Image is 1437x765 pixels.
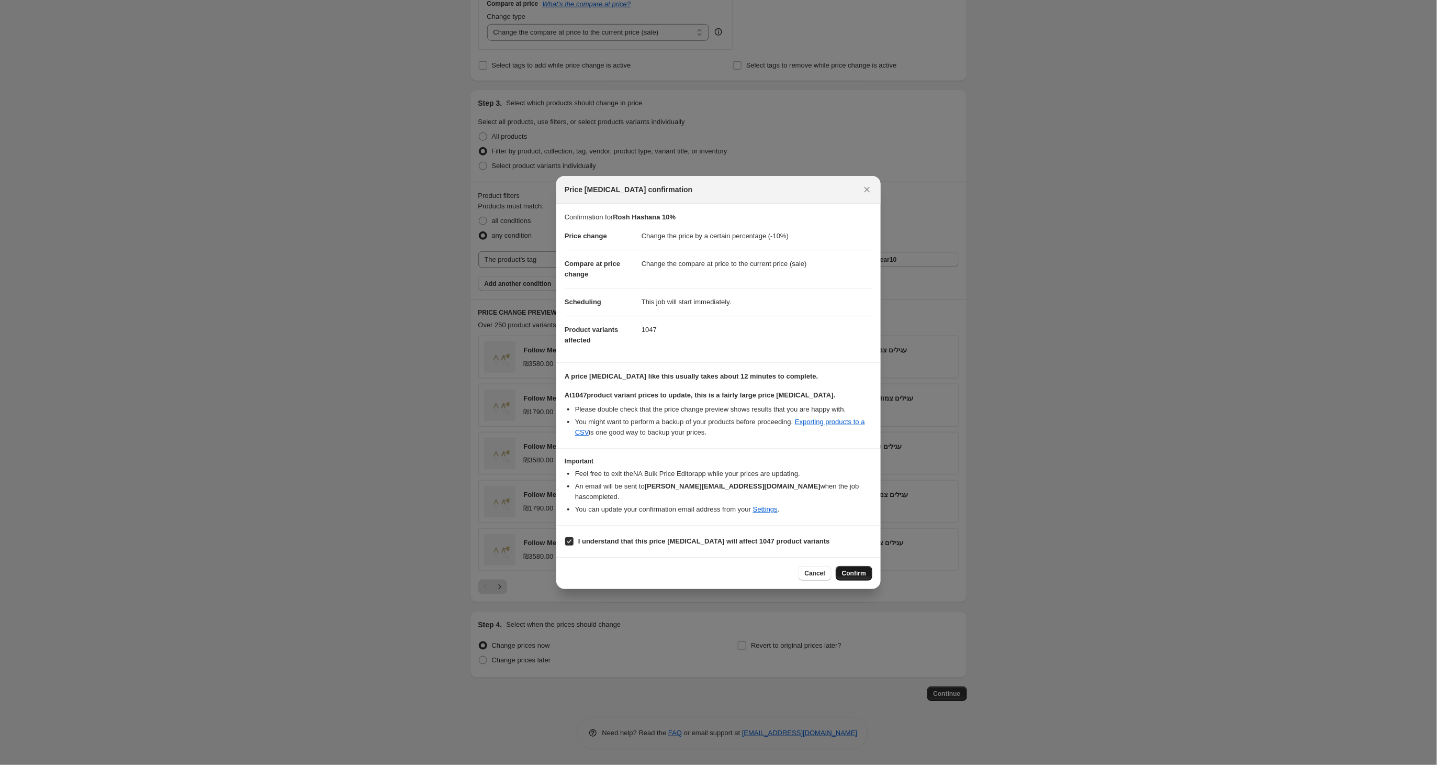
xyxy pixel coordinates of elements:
li: An email will be sent to when the job has completed . [575,481,872,502]
a: Exporting products to a CSV [575,418,865,436]
h3: Important [565,457,872,465]
p: Confirmation for [565,212,872,223]
button: Cancel [799,566,832,581]
span: Confirm [842,569,866,578]
b: At 1047 product variant prices to update, this is a fairly large price [MEDICAL_DATA]. [565,391,835,399]
li: Feel free to exit the NA Bulk Price Editor app while your prices are updating. [575,469,872,479]
dd: 1047 [642,316,872,343]
b: [PERSON_NAME][EMAIL_ADDRESS][DOMAIN_NAME] [645,482,821,490]
b: I understand that this price [MEDICAL_DATA] will affect 1047 product variants [578,537,830,545]
li: Please double check that the price change preview shows results that you are happy with. [575,404,872,415]
b: Rosh Hashana 10% [613,213,676,221]
dd: Change the price by a certain percentage (-10%) [642,223,872,250]
li: You might want to perform a backup of your products before proceeding. is one good way to backup ... [575,417,872,438]
span: Price change [565,232,607,240]
span: Product variants affected [565,326,619,344]
dd: Change the compare at price to the current price (sale) [642,250,872,278]
button: Close [860,182,874,197]
b: A price [MEDICAL_DATA] like this usually takes about 12 minutes to complete. [565,372,818,380]
dd: This job will start immediately. [642,288,872,316]
span: Cancel [805,569,825,578]
li: You can update your confirmation email address from your . [575,504,872,515]
span: Compare at price change [565,260,620,278]
span: Price [MEDICAL_DATA] confirmation [565,184,693,195]
a: Settings [753,505,778,513]
span: Scheduling [565,298,601,306]
button: Confirm [836,566,872,581]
